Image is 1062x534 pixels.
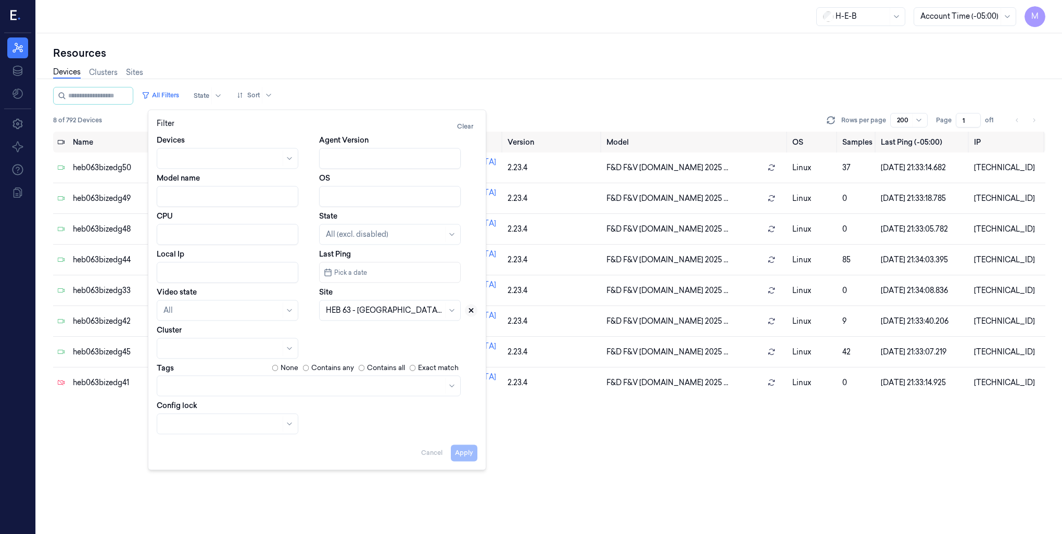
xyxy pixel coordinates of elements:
[157,400,197,411] label: Config lock
[974,193,1041,204] div: [TECHNICAL_ID]
[606,193,728,204] span: F&D F&V [DOMAIN_NAME] 2025 ...
[73,316,189,327] div: heb063bizedg42
[508,162,598,173] div: 2.23.4
[877,132,970,152] th: Last Ping (-05:00)
[881,316,966,327] div: [DATE] 21:33:40.206
[606,255,728,265] span: F&D F&V [DOMAIN_NAME] 2025 ...
[842,285,873,296] div: 0
[606,316,728,327] span: F&D F&V [DOMAIN_NAME] 2025 ...
[157,211,173,221] label: CPU
[508,255,598,265] div: 2.23.4
[453,118,477,135] button: Clear
[157,118,477,135] div: Filter
[418,363,459,373] label: Exact match
[881,224,966,235] div: [DATE] 21:33:05.782
[73,193,189,204] div: heb063bizedg49
[881,347,966,358] div: [DATE] 21:33:07.219
[508,193,598,204] div: 2.23.4
[970,132,1045,152] th: IP
[319,173,330,183] label: OS
[842,224,873,235] div: 0
[503,132,602,152] th: Version
[788,132,838,152] th: OS
[974,255,1041,265] div: [TECHNICAL_ID]
[137,87,183,104] button: All Filters
[73,162,189,173] div: heb063bizedg50
[606,162,728,173] span: F&D F&V [DOMAIN_NAME] 2025 ...
[881,162,966,173] div: [DATE] 21:33:14.682
[157,249,184,259] label: Local Ip
[974,224,1041,235] div: [TECHNICAL_ID]
[157,287,197,297] label: Video state
[842,162,873,173] div: 37
[319,287,333,297] label: Site
[508,316,598,327] div: 2.23.4
[53,46,1045,60] div: Resources
[606,377,728,388] span: F&D F&V [DOMAIN_NAME] 2025 ...
[606,224,728,235] span: F&D F&V [DOMAIN_NAME] 2025 ...
[936,116,952,125] span: Page
[367,363,405,373] label: Contains all
[842,377,873,388] div: 0
[157,325,182,335] label: Cluster
[53,116,102,125] span: 8 of 792 Devices
[974,316,1041,327] div: [TECHNICAL_ID]
[319,211,337,221] label: State
[792,377,833,388] p: linux
[792,255,833,265] p: linux
[602,132,788,152] th: Model
[89,67,118,78] a: Clusters
[311,363,354,373] label: Contains any
[842,347,873,358] div: 42
[508,377,598,388] div: 2.23.4
[606,347,728,358] span: F&D F&V [DOMAIN_NAME] 2025 ...
[508,224,598,235] div: 2.23.4
[1025,6,1045,27] button: M
[157,135,185,145] label: Devices
[985,116,1002,125] span: of 1
[842,255,873,265] div: 85
[881,255,966,265] div: [DATE] 21:34:03.395
[332,268,367,277] span: Pick a date
[974,285,1041,296] div: [TECHNICAL_ID]
[508,347,598,358] div: 2.23.4
[881,193,966,204] div: [DATE] 21:33:18.785
[842,193,873,204] div: 0
[792,347,833,358] p: linux
[73,255,189,265] div: heb063bizedg44
[157,173,200,183] label: Model name
[281,363,298,373] label: None
[974,162,1041,173] div: [TECHNICAL_ID]
[126,67,143,78] a: Sites
[792,316,833,327] p: linux
[73,224,189,235] div: heb063bizedg48
[842,316,873,327] div: 9
[881,285,966,296] div: [DATE] 21:34:08.836
[508,285,598,296] div: 2.23.4
[53,67,81,79] a: Devices
[1010,113,1041,128] nav: pagination
[69,132,193,152] th: Name
[974,377,1041,388] div: [TECHNICAL_ID]
[792,162,833,173] p: linux
[881,377,966,388] div: [DATE] 21:33:14.925
[792,285,833,296] p: linux
[319,249,351,259] label: Last Ping
[73,285,189,296] div: heb063bizedg33
[792,224,833,235] p: linux
[73,377,189,388] div: heb063bizedg41
[792,193,833,204] p: linux
[73,347,189,358] div: heb063bizedg45
[606,285,728,296] span: F&D F&V [DOMAIN_NAME] 2025 ...
[974,347,1041,358] div: [TECHNICAL_ID]
[319,135,369,145] label: Agent Version
[841,116,886,125] p: Rows per page
[838,132,877,152] th: Samples
[319,262,461,283] button: Pick a date
[157,364,174,372] label: Tags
